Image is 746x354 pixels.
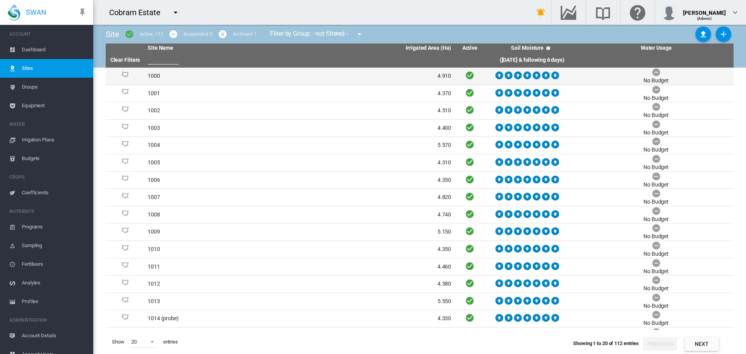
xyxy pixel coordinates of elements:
[643,285,669,293] div: No Budget
[579,44,734,53] th: Water Usage
[109,124,141,133] div: Site Id: 39218
[9,205,87,218] span: NUTRIENTS
[171,8,180,17] md-icon: icon-menu-down
[145,172,300,189] td: 1006
[109,210,141,220] div: Site Id: 39230
[300,120,455,137] td: 4.400
[109,262,141,271] div: Site Id: 39239
[218,30,227,39] md-icon: icon-cancel
[125,30,134,39] md-icon: icon-checkbox-marked-circle
[9,314,87,326] span: ADMINISTRATION
[22,40,87,59] span: Dashboard
[22,96,87,115] span: Equipment
[643,302,669,310] div: No Budget
[26,7,46,17] span: SWAN
[300,258,455,276] td: 4.460
[106,206,734,224] tr: Site Id: 39230 1008 4.740 No Budget
[544,44,553,53] md-icon: icon-help-circle
[145,258,300,276] td: 1011
[22,78,87,96] span: Groups
[106,154,734,172] tr: Site Id: 39215 1005 4.310 No Budget
[168,5,183,20] button: icon-menu-down
[699,30,708,39] md-icon: icon-upload
[106,241,734,258] tr: Site Id: 39229 1010 4.350 No Budget
[730,8,740,17] md-icon: icon-chevron-down
[109,314,141,323] div: Site Id: 39241
[233,31,256,38] div: Archived: 1
[145,189,300,206] td: 1007
[643,129,669,137] div: No Budget
[661,5,677,20] img: profile.jpg
[131,339,137,345] div: 20
[120,314,130,323] img: 1.svg
[106,223,734,241] tr: Site Id: 39231 1009 5.150 No Budget
[145,44,300,53] th: Site Name
[109,193,141,202] div: Site Id: 39228
[106,120,734,137] tr: Site Id: 39218 1003 4.400 No Budget
[643,250,669,258] div: No Budget
[22,183,87,202] span: Coefficients
[145,241,300,258] td: 1010
[643,164,669,171] div: No Budget
[109,245,141,254] div: Site Id: 39229
[716,26,731,42] button: Add New Site, define start date
[145,154,300,171] td: 1005
[139,31,163,38] div: Active: 112
[106,68,734,85] tr: Site Id: 39216 1000 4.910 No Budget
[106,30,119,39] span: Site
[145,223,300,241] td: 1009
[533,5,549,20] button: icon-bell-ring
[485,44,579,53] th: Soil Moisture
[106,172,734,189] tr: Site Id: 39227 1006 4.350 No Budget
[169,30,178,39] md-icon: icon-minus-circle
[120,175,130,185] img: 1.svg
[183,31,213,38] div: Suspended: 0
[106,276,734,293] tr: Site Id: 39232 1012 4.580 No Budget
[106,137,734,154] tr: Site Id: 39219 1004 5.570 No Budget
[145,293,300,310] td: 1013
[22,255,87,274] span: Fertilisers
[109,335,127,349] span: Show
[485,53,579,68] th: ([DATE] & following 6 days)
[352,26,367,42] button: icon-menu-down
[109,89,141,98] div: Site Id: 39217
[8,4,20,21] img: SWAN-Landscape-Logo-Colour-drop.png
[120,210,130,220] img: 1.svg
[109,106,141,115] div: Site Id: 39220
[300,276,455,293] td: 4.580
[628,8,647,17] md-icon: Click here for help
[643,112,669,119] div: No Budget
[22,131,87,149] span: Irrigation Plans
[120,245,130,254] img: 1.svg
[643,198,669,206] div: No Budget
[643,77,669,85] div: No Budget
[106,310,734,328] tr: Site Id: 39241 1014 (probe) 4.330 No Budget
[145,310,300,327] td: 1014 (probe)
[9,118,87,131] span: WATER
[106,258,734,276] tr: Site Id: 39239 1011 4.460 No Budget
[300,293,455,310] td: 5.550
[109,158,141,167] div: Site Id: 39215
[109,71,141,81] div: Site Id: 39216
[109,141,141,150] div: Site Id: 39219
[454,44,485,53] th: Active
[643,319,669,327] div: No Budget
[22,326,87,345] span: Account Details
[22,149,87,168] span: Budgets
[109,279,141,289] div: Site Id: 39232
[300,189,455,206] td: 4.820
[355,30,364,39] md-icon: icon-menu-down
[120,193,130,202] img: 1.svg
[22,292,87,311] span: Profiles
[145,206,300,223] td: 1008
[300,172,455,189] td: 4.350
[106,102,734,120] tr: Site Id: 39220 1002 4.510 No Budget
[643,268,669,276] div: No Budget
[145,102,300,119] td: 1002
[109,7,167,18] div: Cobram Estate
[300,68,455,85] td: 4.910
[643,233,669,241] div: No Budget
[145,68,300,85] td: 1000
[120,141,130,150] img: 1.svg
[145,137,300,154] td: 1004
